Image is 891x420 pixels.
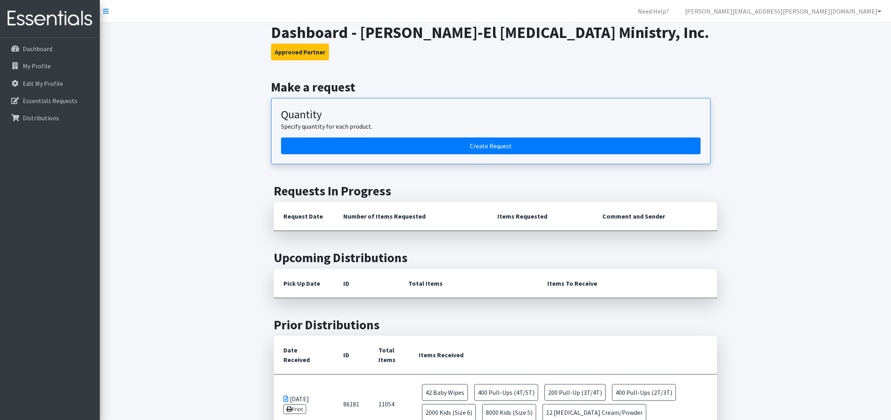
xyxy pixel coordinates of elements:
th: Request Date [274,202,334,231]
th: Date Received [274,336,334,374]
th: Items Received [409,336,717,374]
a: [PERSON_NAME][EMAIL_ADDRESS][PERSON_NAME][DOMAIN_NAME] [679,3,888,19]
a: Dashboard [3,41,97,57]
th: Items To Receive [538,269,717,298]
th: Comment and Sender [593,202,717,231]
button: Approved Partner [271,44,329,60]
a: Need Help? [632,3,675,19]
span: 42 Baby Wipes [422,384,468,401]
th: Pick Up Date [274,269,334,298]
h2: Requests In Progress [274,183,717,199]
a: Essentials Requests [3,93,97,109]
th: Total Items [369,336,409,374]
span: 400 Pull-Ups (4T/5T) [474,384,538,401]
th: Items Requested [488,202,593,231]
th: Number of Items Requested [334,202,488,231]
a: Distributions [3,110,97,126]
h2: Prior Distributions [274,317,717,332]
h2: Make a request [271,80,720,95]
img: HumanEssentials [3,5,97,32]
p: Specify quantity for each product. [281,121,701,131]
p: Essentials Requests [23,97,77,105]
a: My Profile [3,58,97,74]
h3: Quantity [281,108,701,121]
a: Create a request by quantity [281,137,701,154]
span: 400 Pull-Ups (2T/3T) [612,384,676,401]
a: Edit My Profile [3,76,97,92]
th: ID [334,269,399,298]
span: 200 Pull-Up (3T/4T) [544,384,606,401]
a: Print [283,404,306,414]
th: Total Items [399,269,538,298]
p: My Profile [23,62,51,70]
p: Dashboard [23,45,52,53]
h1: Dashboard - [PERSON_NAME]-El [MEDICAL_DATA] Ministry, Inc. [271,23,720,42]
th: ID [334,336,369,374]
h2: Upcoming Distributions [274,250,717,265]
p: Edit My Profile [23,80,63,88]
p: Distributions [23,114,59,122]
